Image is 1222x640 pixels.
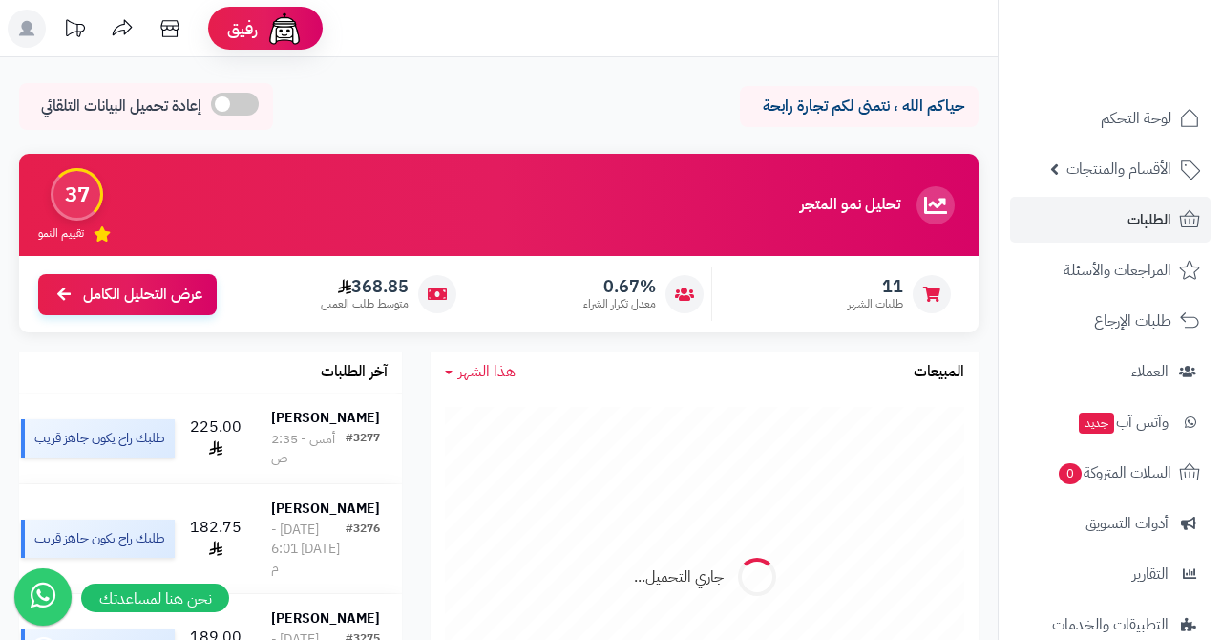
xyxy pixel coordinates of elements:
span: أدوات التسويق [1085,510,1169,537]
span: 0 [1059,463,1082,484]
h3: المبيعات [914,364,964,381]
img: ai-face.png [265,10,304,48]
span: جديد [1079,413,1114,434]
div: #3276 [346,521,380,578]
a: السلات المتروكة0 [1010,450,1211,496]
span: التقارير [1132,561,1169,587]
a: تحديثات المنصة [51,10,98,53]
a: وآتس آبجديد [1010,399,1211,445]
div: طلبك راح يكون جاهز قريب [21,419,175,458]
a: عرض التحليل الكامل [38,274,217,315]
span: 0.67% [583,276,656,297]
span: رفيق [227,17,258,40]
span: وآتس آب [1077,409,1169,436]
div: #3277 [346,430,380,468]
a: طلبات الإرجاع [1010,298,1211,344]
span: معدل تكرار الشراء [583,296,656,312]
div: جاري التحميل... [634,566,724,588]
div: أمس - 2:35 ص [271,430,346,468]
span: السلات المتروكة [1057,459,1171,486]
h3: تحليل نمو المتجر [800,197,900,214]
a: العملاء [1010,349,1211,395]
a: أدوات التسويق [1010,501,1211,546]
span: الطلبات [1127,206,1171,233]
span: إعادة تحميل البيانات التلقائي [41,96,201,117]
strong: [PERSON_NAME] [271,499,380,519]
span: هذا الشهر [458,360,516,383]
a: المراجعات والأسئلة [1010,247,1211,293]
span: التطبيقات والخدمات [1052,611,1169,638]
a: الطلبات [1010,197,1211,243]
p: حياكم الله ، نتمنى لكم تجارة رابحة [754,96,964,117]
span: 368.85 [321,276,409,297]
span: عرض التحليل الكامل [83,284,202,306]
td: 182.75 [182,484,249,593]
a: لوحة التحكم [1010,96,1211,141]
td: 225.00 [182,394,249,483]
span: متوسط طلب العميل [321,296,409,312]
span: طلبات الإرجاع [1094,308,1171,334]
h3: آخر الطلبات [321,364,388,381]
img: logo-2.png [1092,53,1204,94]
strong: [PERSON_NAME] [271,408,380,428]
span: العملاء [1131,358,1169,385]
strong: [PERSON_NAME] [271,608,380,629]
a: هذا الشهر [445,361,516,383]
a: التقارير [1010,551,1211,597]
div: طلبك راح يكون جاهز قريب [21,520,175,558]
span: لوحة التحكم [1101,105,1171,132]
span: الأقسام والمنتجات [1066,156,1171,182]
span: المراجعات والأسئلة [1064,257,1171,284]
div: [DATE] - [DATE] 6:01 م [271,521,346,578]
span: 11 [848,276,903,297]
span: طلبات الشهر [848,296,903,312]
span: تقييم النمو [38,225,84,242]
